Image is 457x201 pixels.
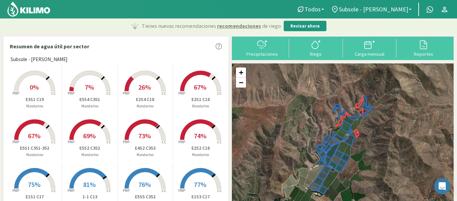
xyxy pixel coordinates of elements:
tspan: PMP [123,91,130,96]
tspan: PMP [68,140,74,144]
tspan: CC [162,140,166,144]
p: Mandarino [173,152,228,158]
div: Carga mensual [345,52,395,56]
p: Mandarino [118,152,173,158]
p: E1S3 C17 [173,193,228,200]
tspan: CC [51,188,56,193]
div: Reportes [398,52,448,56]
p: E5S5 C352 [118,193,173,200]
tspan: CC [106,140,111,144]
tspan: CC [106,188,111,193]
p: E3S1 C19 [7,96,62,103]
tspan: PMP [123,188,130,193]
button: Precipitaciones [235,39,289,57]
p: Resumen de agua útil por sector [10,42,89,50]
span: Subsole - [PERSON_NAME] [339,6,408,13]
button: Reportes [396,39,450,57]
p: Mandarino [62,152,117,158]
p: E5S4 C351 [62,96,117,103]
a: Zoom out [236,78,246,88]
tspan: PMP [12,140,19,144]
tspan: PMP [12,91,19,96]
span: 73% [138,132,151,140]
div: Open Intercom Messenger [434,178,450,194]
button: Riego [289,39,343,57]
tspan: CC [217,188,222,193]
span: 26% [138,83,151,91]
tspan: PMP [178,188,185,193]
img: Kilimo [7,1,51,17]
span: Todos [305,6,321,13]
p: Mandarino [173,103,228,109]
span: 67% [194,83,206,91]
p: E1S1 C17 [7,193,62,200]
tspan: PMP [68,91,74,96]
p: Mandarino [118,103,173,109]
span: 0% [30,83,39,91]
a: Zoom in [236,67,246,78]
tspan: CC [51,140,56,144]
p: E2S2 C18 [173,145,228,152]
span: recomendaciones [217,22,261,30]
p: Mandarino [7,103,62,109]
span: 81% [83,180,96,189]
tspan: CC [51,91,56,96]
p: Mandarino [62,103,117,109]
span: 76% [138,180,151,189]
tspan: CC [217,140,222,144]
span: Subsole - [PERSON_NAME] [10,56,67,63]
p: E2S4 C18 [118,96,173,103]
tspan: PMP [12,188,19,193]
p: E5S2 C352 [62,145,117,152]
span: 67% [28,132,40,140]
p: Revisar ahora [290,23,320,30]
p: E4S2 C353 [118,145,173,152]
div: Riego [291,52,341,56]
tspan: PMP [68,188,74,193]
span: de riego [262,22,281,30]
p: Tienes nuevas recomendaciones [142,22,281,30]
p: 1-1 C13 [62,193,117,200]
tspan: PMP [178,91,185,96]
p: E2S1 C18 [173,96,228,103]
p: E5S1 C351-352 [7,145,62,152]
tspan: PMP [178,140,185,144]
button: Revisar ahora [284,21,326,32]
span: 7% [85,83,94,91]
tspan: CC [162,188,166,193]
tspan: PMP [123,140,130,144]
p: Mandarino [7,152,62,158]
tspan: CC [106,91,111,96]
tspan: CC [162,91,166,96]
tspan: CC [217,91,222,96]
span: 75% [28,180,40,189]
span: 77% [194,180,206,189]
span: 69% [83,132,96,140]
div: Precipitaciones [237,52,287,56]
span: 74% [194,132,206,140]
button: Carga mensual [343,39,397,57]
